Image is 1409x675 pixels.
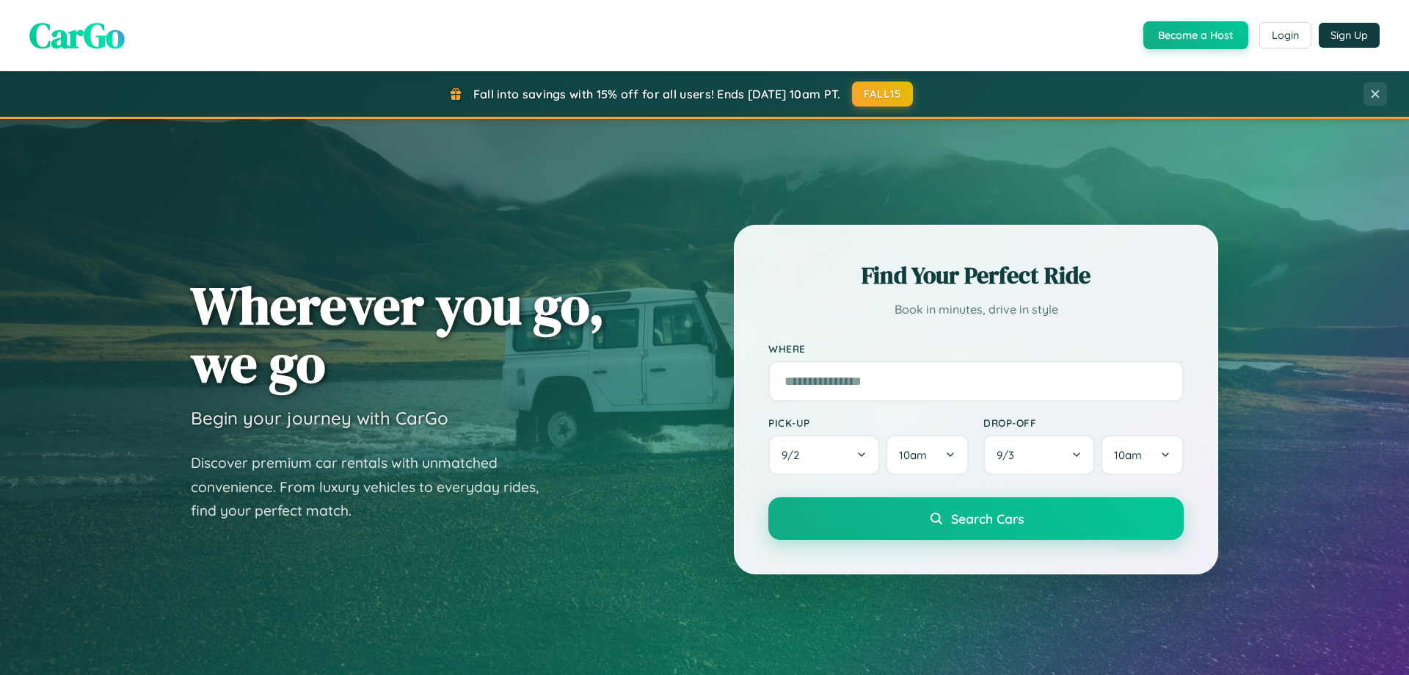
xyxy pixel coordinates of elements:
[1259,22,1311,48] button: Login
[951,510,1024,527] span: Search Cars
[473,87,841,101] span: Fall into savings with 15% off for all users! Ends [DATE] 10am PT.
[768,259,1184,292] h2: Find Your Perfect Ride
[768,416,969,429] label: Pick-up
[1101,435,1184,475] button: 10am
[768,497,1184,540] button: Search Cars
[782,448,807,462] span: 9 / 2
[768,435,880,475] button: 9/2
[997,448,1022,462] span: 9 / 3
[191,407,448,429] h3: Begin your journey with CarGo
[191,276,605,392] h1: Wherever you go, we go
[983,435,1095,475] button: 9/3
[768,342,1184,355] label: Where
[768,299,1184,320] p: Book in minutes, drive in style
[1143,21,1248,49] button: Become a Host
[1319,23,1380,48] button: Sign Up
[899,448,927,462] span: 10am
[886,435,969,475] button: 10am
[1114,448,1142,462] span: 10am
[983,416,1184,429] label: Drop-off
[852,82,914,107] button: FALL15
[191,451,558,523] p: Discover premium car rentals with unmatched convenience. From luxury vehicles to everyday rides, ...
[29,11,125,59] span: CarGo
